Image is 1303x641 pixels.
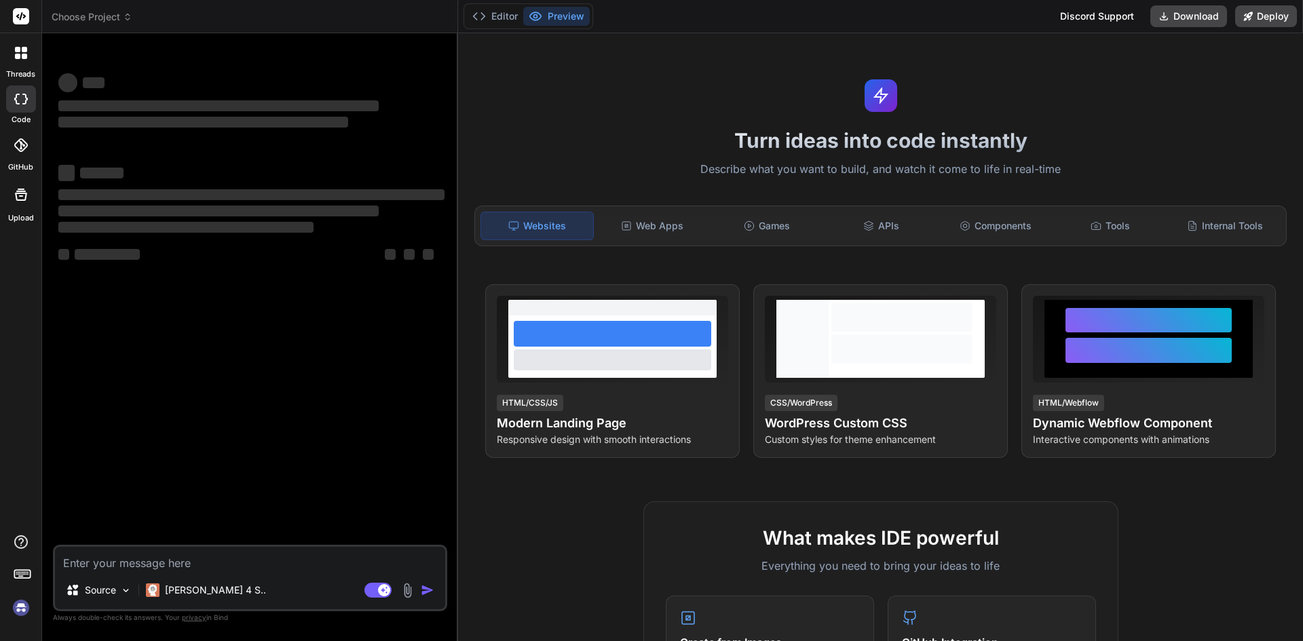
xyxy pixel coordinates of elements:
[421,583,434,597] img: icon
[597,212,709,240] div: Web Apps
[10,596,33,619] img: signin
[423,249,434,260] span: ‌
[1235,5,1297,27] button: Deploy
[58,117,348,128] span: ‌
[146,583,159,597] img: Claude 4 Sonnet
[58,206,379,216] span: ‌
[53,611,447,624] p: Always double-check its answers. Your in Bind
[58,73,77,92] span: ‌
[1169,212,1281,240] div: Internal Tools
[120,585,132,596] img: Pick Models
[466,128,1295,153] h1: Turn ideas into code instantly
[497,433,728,446] p: Responsive design with smooth interactions
[165,583,266,597] p: [PERSON_NAME] 4 S..
[1033,433,1264,446] p: Interactive components with animations
[523,7,590,26] button: Preview
[466,161,1295,178] p: Describe what you want to build, and watch it come to life in real-time
[940,212,1052,240] div: Components
[8,212,34,224] label: Upload
[497,395,563,411] div: HTML/CSS/JS
[58,189,445,200] span: ‌
[480,212,594,240] div: Websites
[83,77,105,88] span: ‌
[8,161,33,173] label: GitHub
[58,165,75,181] span: ‌
[666,524,1096,552] h2: What makes IDE powerful
[1055,212,1167,240] div: Tools
[1033,395,1104,411] div: HTML/Webflow
[1052,5,1142,27] div: Discord Support
[1150,5,1227,27] button: Download
[385,249,396,260] span: ‌
[765,433,996,446] p: Custom styles for theme enhancement
[52,10,132,24] span: Choose Project
[400,583,415,598] img: attachment
[711,212,823,240] div: Games
[85,583,116,597] p: Source
[6,69,35,80] label: threads
[182,613,206,621] span: privacy
[765,414,996,433] h4: WordPress Custom CSS
[58,100,379,111] span: ‌
[404,249,415,260] span: ‌
[666,558,1096,574] p: Everything you need to bring your ideas to life
[825,212,937,240] div: APIs
[497,414,728,433] h4: Modern Landing Page
[1033,414,1264,433] h4: Dynamic Webflow Component
[467,7,523,26] button: Editor
[58,249,69,260] span: ‌
[58,222,314,233] span: ‌
[80,168,124,178] span: ‌
[765,395,837,411] div: CSS/WordPress
[75,249,140,260] span: ‌
[12,114,31,125] label: code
